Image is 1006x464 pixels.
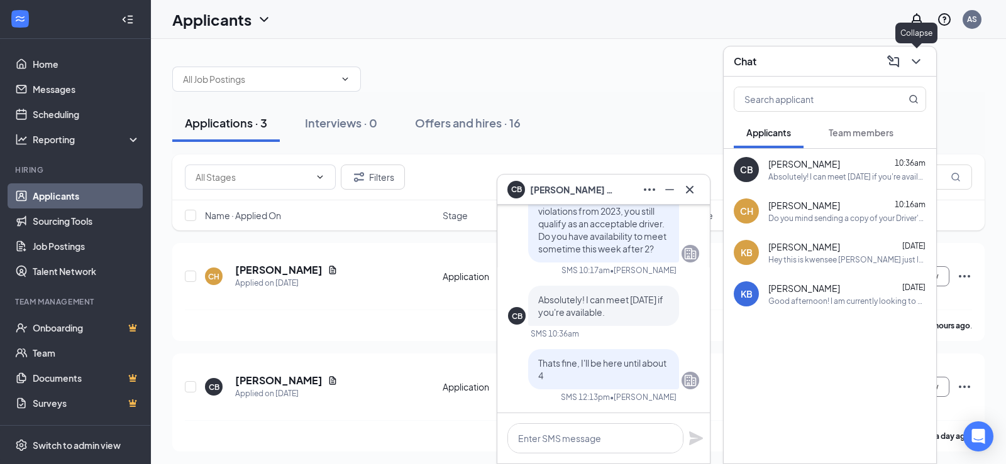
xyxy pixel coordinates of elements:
div: Switch to admin view [33,439,121,451]
svg: ChevronDown [909,54,924,69]
svg: Company [683,246,698,261]
div: CB [740,163,753,176]
svg: Document [328,265,338,275]
svg: Settings [15,439,28,451]
span: • [PERSON_NAME] [610,392,677,402]
span: 10:16am [895,200,926,209]
div: Hey this is kwensee [PERSON_NAME] just letting you know I will be there at 2:20/2:30 on the dot [768,254,926,265]
b: 19 hours ago [924,321,970,330]
input: Search applicant [734,87,883,111]
span: • [PERSON_NAME] [610,265,677,276]
div: Offers and hires · 16 [415,115,521,131]
svg: Ellipses [957,379,972,394]
a: SurveysCrown [33,391,140,416]
button: Filter Filters [341,165,405,190]
input: All Job Postings [183,72,335,86]
span: [PERSON_NAME] [768,158,840,170]
input: All Stages [196,170,310,184]
div: Reporting [33,133,141,146]
div: Applied on [DATE] [235,387,338,400]
svg: Notifications [909,12,924,27]
div: Application [443,270,558,283]
svg: ChevronDown [315,172,325,182]
svg: WorkstreamLogo [14,13,26,25]
button: Minimize [660,180,680,200]
svg: Collapse [121,13,134,26]
svg: ChevronDown [257,12,272,27]
div: Do you mind sending a copy of your Driver's License to the store's email so I can run a back grou... [768,213,926,224]
div: Hiring [15,165,138,175]
span: [PERSON_NAME] [768,282,840,294]
div: Team Management [15,296,138,307]
span: Thats fine, I'll be here until about 4 [538,357,666,381]
div: KB [741,246,753,259]
svg: Minimize [662,182,677,197]
button: Ellipses [639,180,660,200]
a: OnboardingCrown [33,315,140,340]
svg: Analysis [15,133,28,146]
div: SMS 10:36am [531,328,579,339]
span: [DATE] [902,283,926,292]
button: ComposeMessage [883,51,904,72]
span: [PERSON_NAME] [768,240,840,253]
button: Cross [680,180,700,200]
div: Open Intercom Messenger [963,421,993,451]
a: DocumentsCrown [33,365,140,391]
span: Stage [443,209,468,222]
h3: Chat [734,55,756,68]
div: AS [967,14,977,24]
span: Absolutely! I can meet [DATE] if you're available. [538,294,663,318]
svg: Document [328,375,338,386]
h5: [PERSON_NAME] [235,374,323,387]
a: Scheduling [33,102,140,127]
div: SMS 10:17am [561,265,610,276]
a: Messages [33,77,140,102]
b: a day ago [935,431,970,441]
div: SMS 12:13pm [561,392,610,402]
span: Team members [829,127,893,138]
div: CH [208,271,219,282]
span: [PERSON_NAME] Booz [530,183,618,197]
div: Absolutely! I can meet [DATE] if you're available. [768,171,926,182]
svg: Ellipses [642,182,657,197]
svg: Ellipses [957,269,972,284]
div: Applied on [DATE] [235,277,338,289]
a: Applicants [33,183,140,208]
a: Sourcing Tools [33,208,140,234]
div: CB [209,382,219,392]
h5: [PERSON_NAME] [235,263,323,277]
span: [DATE] [902,241,926,251]
div: CH [740,205,753,217]
span: Applicants [746,127,791,138]
div: Application [443,380,558,393]
svg: MagnifyingGlass [909,94,919,104]
div: Applications · 3 [185,115,267,131]
svg: ComposeMessage [886,54,901,69]
span: [PERSON_NAME] [768,199,840,212]
div: Interviews · 0 [305,115,377,131]
svg: Company [683,373,698,388]
svg: MagnifyingGlass [951,172,961,182]
svg: QuestionInfo [937,12,952,27]
div: Collapse [895,23,937,43]
svg: Cross [682,182,697,197]
span: Name · Applied On [205,209,281,222]
a: Team [33,340,140,365]
svg: Filter [351,170,367,185]
button: ChevronDown [906,51,926,72]
a: Home [33,51,140,77]
svg: ChevronDown [340,74,350,84]
div: Good afternoon! I am currently looking to hire on 4-5 more drivers. Is this position something yo... [768,296,926,306]
span: 10:36am [895,158,926,168]
a: Job Postings [33,234,140,259]
svg: Plane [688,431,704,446]
div: CB [512,311,522,321]
h1: Applicants [172,9,251,30]
div: KB [741,288,753,300]
a: Talent Network [33,259,140,284]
